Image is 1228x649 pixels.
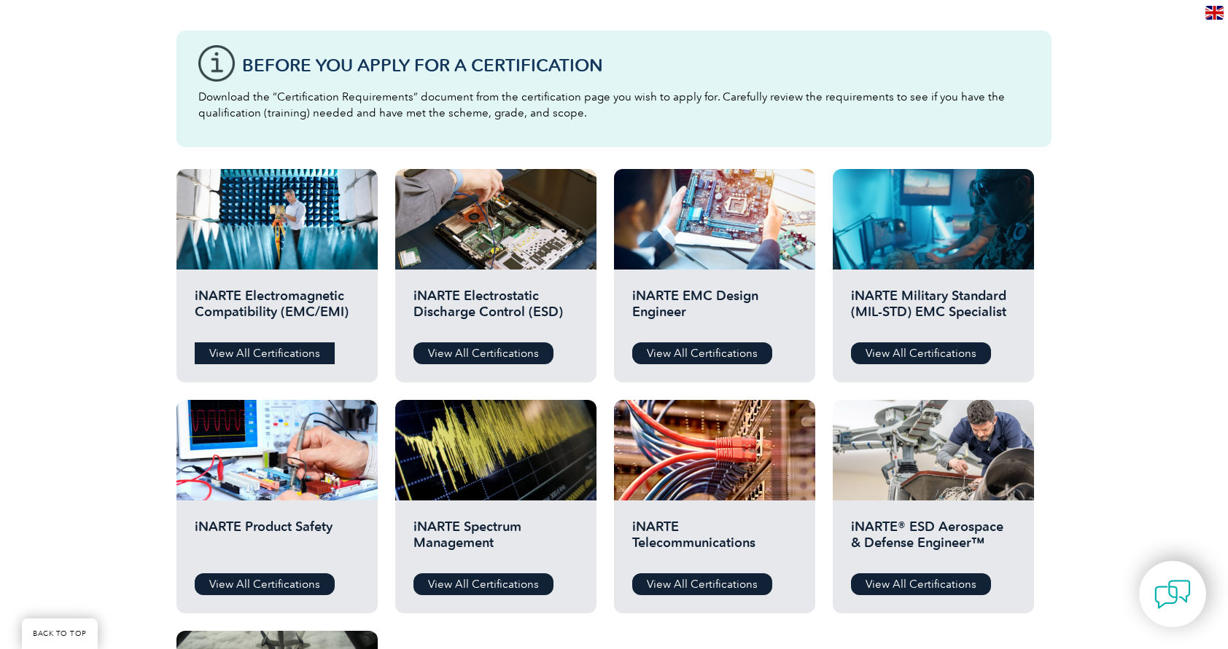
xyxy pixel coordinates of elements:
[242,56,1030,74] h3: Before You Apply For a Certification
[851,573,991,595] a: View All Certifications
[195,573,335,595] a: View All Certifications
[413,288,578,331] h2: iNARTE Electrostatic Discharge Control (ESD)
[851,288,1016,331] h2: iNARTE Military Standard (MIL-STD) EMC Specialist
[198,89,1030,121] p: Download the “Certification Requirements” document from the certification page you wish to apply ...
[195,519,360,562] h2: iNARTE Product Safety
[22,618,98,649] a: BACK TO TOP
[413,519,578,562] h2: iNARTE Spectrum Management
[851,342,991,364] a: View All Certifications
[195,288,360,331] h2: iNARTE Electromagnetic Compatibility (EMC/EMI)
[632,342,772,364] a: View All Certifications
[632,573,772,595] a: View All Certifications
[413,342,553,364] a: View All Certifications
[851,519,1016,562] h2: iNARTE® ESD Aerospace & Defense Engineer™
[413,573,553,595] a: View All Certifications
[632,519,797,562] h2: iNARTE Telecommunications
[195,342,335,364] a: View All Certifications
[1154,576,1191,613] img: contact-chat.png
[632,288,797,331] h2: iNARTE EMC Design Engineer
[1205,6,1224,20] img: en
